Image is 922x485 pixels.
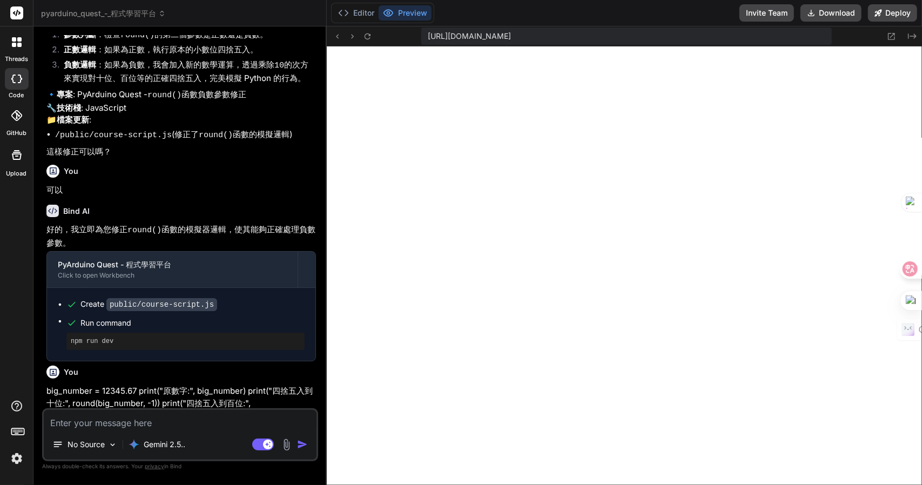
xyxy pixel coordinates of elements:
strong: 正數邏輯 [64,44,96,55]
img: settings [8,449,26,468]
p: Always double-check its answers. Your in Bind [42,461,318,471]
li: ：如果為負數，我會加入新的數學運算，透過乘除 的次方來實現對十位、百位等的正確四捨五入，完美模擬 Python 的行為。 [55,59,316,84]
strong: 專案 [57,89,73,99]
img: Gemini 2.5 Pro [129,439,139,450]
label: GitHub [6,129,26,138]
strong: 檔案更新 [57,114,89,125]
p: big_number = 12345.67 print("原數字:", big_number) print("四捨五入到十位:", round(big_number, -1)) print("四... [46,385,316,434]
p: 這樣修正可以嗎？ [46,146,316,158]
span: pyarduino_quest_-_程式學習平台 [41,8,166,19]
button: Editor [334,5,379,21]
li: ：如果為正數，執行原本的小數位四捨五入。 [55,44,316,59]
img: icon [297,439,308,450]
code: round() [120,31,154,40]
li: (修正了 函數的模擬邏輯) [55,129,316,142]
div: Create [80,299,217,310]
button: Preview [379,5,432,21]
code: round() [147,91,181,100]
code: /public/course-script.js [55,131,172,140]
div: Click to open Workbench [58,271,287,280]
img: attachment [280,439,293,451]
span: Run command [80,318,305,328]
p: 好的，我立即為您修正 函數的模擬器邏輯，使其能夠正確處理負數參數。 [46,224,316,249]
pre: npm run dev [71,337,300,346]
button: PyArduino Quest - 程式學習平台Click to open Workbench [47,252,298,287]
button: Deploy [868,4,917,22]
h6: You [64,367,78,378]
strong: 技術棧 [57,103,81,113]
label: Upload [6,169,27,178]
img: Pick Models [108,440,117,449]
button: Download [800,4,862,22]
h6: You [64,166,78,177]
label: code [9,91,24,100]
code: round() [199,131,233,140]
li: ：檢查 的第二個參數是正數還是負數。 [55,29,316,44]
div: PyArduino Quest - 程式學習平台 [58,259,287,270]
p: 可以 [46,184,316,197]
p: No Source [68,439,105,450]
button: Invite Team [739,4,794,22]
iframe: Preview [327,46,922,485]
p: Gemini 2.5.. [144,439,185,450]
code: round() [127,226,161,235]
span: privacy [145,463,164,469]
span: [URL][DOMAIN_NAME] [428,31,511,42]
code: public/course-script.js [106,298,217,311]
h6: Bind AI [63,206,90,217]
code: 10 [274,61,284,70]
p: 🔹 : PyArduino Quest - 函數負數參數修正 🔧 : JavaScript 📁 : [46,89,316,126]
label: threads [5,55,28,64]
strong: 負數邏輯 [64,59,96,70]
